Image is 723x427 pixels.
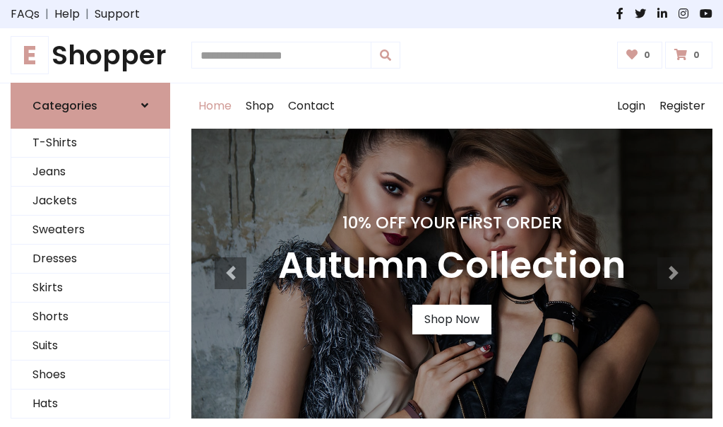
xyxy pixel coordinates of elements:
[11,6,40,23] a: FAQs
[11,303,169,332] a: Shorts
[11,390,169,419] a: Hats
[11,83,170,129] a: Categories
[281,83,342,129] a: Contact
[54,6,80,23] a: Help
[652,83,712,129] a: Register
[11,274,169,303] a: Skirts
[640,49,654,62] span: 0
[11,158,169,187] a: Jeans
[610,83,652,129] a: Login
[40,6,54,23] span: |
[11,187,169,216] a: Jackets
[11,332,169,361] a: Suits
[11,40,170,71] h1: Shopper
[412,305,491,334] a: Shop Now
[32,99,97,112] h6: Categories
[278,213,626,233] h4: 10% Off Your First Order
[11,40,170,71] a: EShopper
[11,129,169,158] a: T-Shirts
[11,245,169,274] a: Dresses
[11,216,169,245] a: Sweaters
[665,42,712,69] a: 0
[191,83,239,129] a: Home
[690,49,703,62] span: 0
[239,83,281,129] a: Shop
[11,36,49,74] span: E
[11,361,169,390] a: Shoes
[617,42,663,69] a: 0
[80,6,95,23] span: |
[278,244,626,288] h3: Autumn Collection
[95,6,140,23] a: Support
